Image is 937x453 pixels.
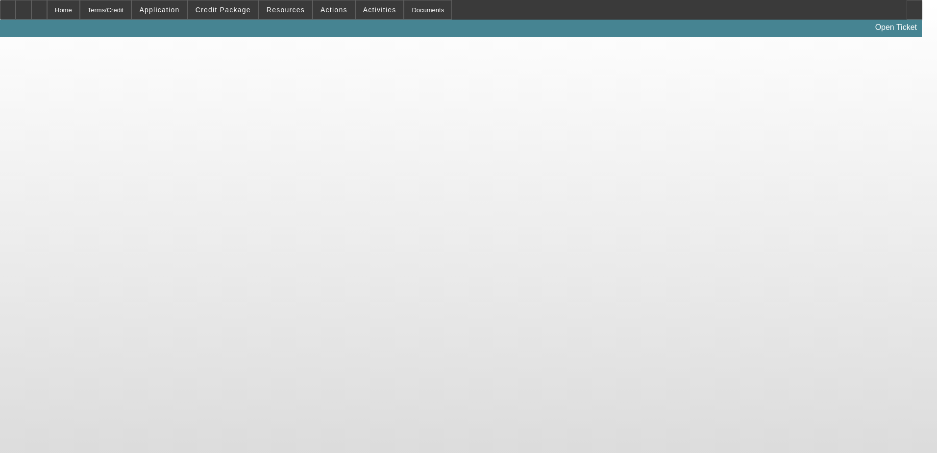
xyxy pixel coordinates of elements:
a: Open Ticket [871,19,921,36]
span: Application [139,6,179,14]
span: Credit Package [196,6,251,14]
button: Activities [356,0,404,19]
span: Activities [363,6,396,14]
button: Resources [259,0,312,19]
span: Actions [321,6,347,14]
button: Actions [313,0,355,19]
button: Credit Package [188,0,258,19]
button: Application [132,0,187,19]
span: Resources [267,6,305,14]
